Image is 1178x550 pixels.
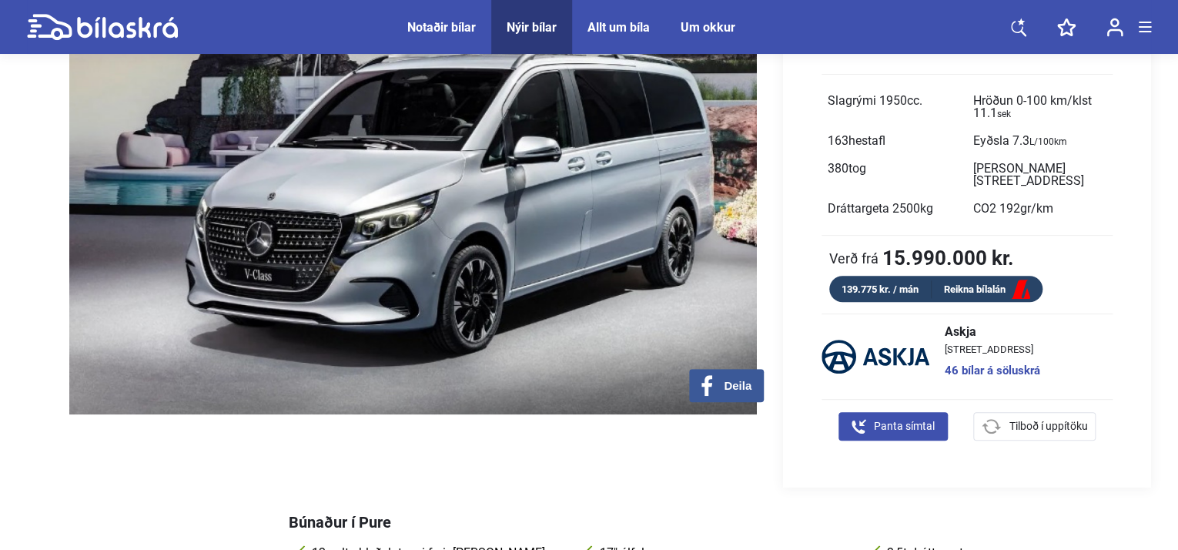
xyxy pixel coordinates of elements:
[289,513,391,532] span: Búnaður í Pure
[973,201,1053,216] span: CO2 192
[828,93,922,108] span: Slagrými 1950
[681,20,735,35] a: Um okkur
[689,369,764,402] button: Deila
[828,161,866,176] span: 380
[1009,418,1087,434] span: Tilboð í uppítöku
[848,133,885,148] span: hestafl
[724,379,751,393] span: Deila
[587,20,650,35] a: Allt um bíla
[1029,136,1067,147] sub: L/100km
[945,326,1040,338] span: Askja
[1106,18,1123,37] img: user-login.svg
[973,133,1067,148] span: Eyðsla 7.3
[907,93,922,108] span: cc.
[920,201,933,216] span: kg
[407,20,476,35] a: Notaðir bílar
[932,280,1042,300] a: Reikna bílalán
[829,280,932,298] div: 139.775 kr. / mán
[882,248,1014,268] b: 15.990.000 kr.
[828,201,933,216] span: Dráttargeta 2500
[507,20,557,35] a: Nýir bílar
[945,365,1040,377] a: 46 bílar á söluskrá
[973,93,1092,120] span: Hröðun 0-100 km/klst 11.1
[997,109,1011,119] sub: sek
[1020,201,1053,216] span: gr/km
[848,161,866,176] span: tog
[945,344,1040,354] span: [STREET_ADDRESS]
[874,418,935,434] span: Panta símtal
[973,161,1084,188] span: [PERSON_NAME][STREET_ADDRESS]
[828,133,885,148] span: 163
[829,250,878,266] span: Verð frá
